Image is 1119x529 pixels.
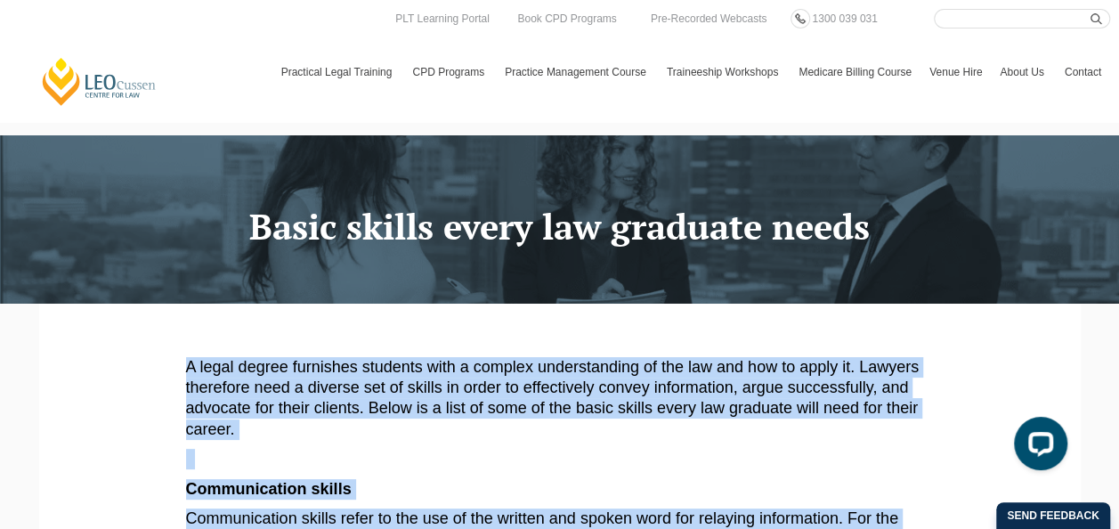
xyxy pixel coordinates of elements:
[53,207,1067,246] h1: Basic skills every law graduate needs
[186,358,920,438] span: A legal degree furnishes students with a complex understanding of the law and how to apply it. La...
[658,46,790,98] a: Traineeship Workshops
[1056,46,1110,98] a: Contact
[513,9,620,28] a: Book CPD Programs
[186,480,352,498] b: Communication skills
[920,46,991,98] a: Venue Hire
[272,46,404,98] a: Practical Legal Training
[807,9,881,28] a: 1300 039 031
[1000,410,1074,484] iframe: LiveChat chat widget
[40,56,158,107] a: [PERSON_NAME] Centre for Law
[991,46,1055,98] a: About Us
[812,12,877,25] span: 1300 039 031
[790,46,920,98] a: Medicare Billing Course
[646,9,772,28] a: Pre-Recorded Webcasts
[391,9,494,28] a: PLT Learning Portal
[403,46,496,98] a: CPD Programs
[496,46,658,98] a: Practice Management Course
